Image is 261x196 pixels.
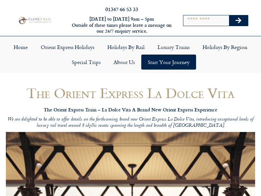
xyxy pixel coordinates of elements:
a: Luxury Trains [151,40,196,55]
h6: [DATE] to [DATE] 9am – 5pm Outside of these times please leave a message on our 24/7 enquiry serv... [71,16,172,34]
a: Holidays by Region [196,40,254,55]
button: Search [229,15,248,26]
a: Holidays by Rail [101,40,151,55]
nav: Menu [3,40,258,70]
a: Start your Journey [141,55,196,70]
img: Planet Rail Train Holidays Logo [17,16,52,24]
a: About Us [107,55,141,70]
a: Special Trips [65,55,107,70]
h1: The Orient Express La Dolce Vita [6,85,255,101]
strong: The Orient Express Train – La Dolce Vita A Brand New Orient Express Experience [44,106,217,113]
p: We are delighted to be able to offer details on the forthcoming, brand new Orient Express La Dolc... [6,117,255,129]
a: Orient Express Holidays [34,40,101,55]
a: Home [7,40,34,55]
a: 01347 66 53 33 [105,5,138,13]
